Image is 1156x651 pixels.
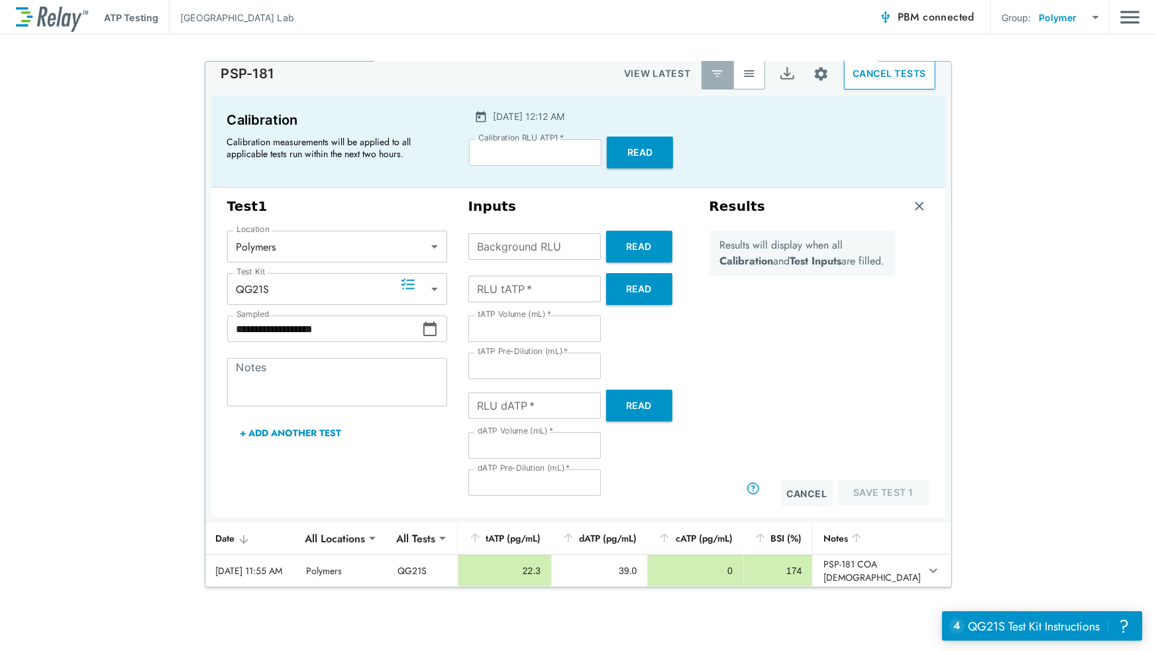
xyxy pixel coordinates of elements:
input: Choose date, selected date is Aug 19, 2025 [227,316,422,342]
img: Settings Icon [813,66,829,82]
button: CANCEL TESTS [844,58,935,89]
img: LuminUltra Relay [16,3,88,32]
div: tATP (pg/mL) [468,530,541,546]
label: Calibration RLU ATP1 [478,133,564,143]
div: QG21S [227,276,447,302]
p: PSP-181 [221,66,275,82]
img: Remove [913,200,926,213]
div: Polymers [227,233,447,260]
p: Results will display when all and are filled. [719,237,884,269]
label: tATP Pre-Dilution (mL) [478,347,568,356]
h3: Results [709,198,766,215]
img: Drawer Icon [1120,5,1140,30]
table: sticky table [205,522,951,587]
div: 0 [658,564,732,577]
div: dATP (pg/mL) [562,530,637,546]
div: 174 [755,564,802,577]
span: PBM [898,8,974,27]
img: Latest [711,67,724,80]
div: cATP (pg/mL) [658,530,732,546]
th: Date [205,522,295,555]
img: Calender Icon [474,110,488,123]
td: Polymers [295,555,387,587]
div: Notes [823,530,910,546]
div: All Tests [387,525,445,552]
button: PBM connected [874,4,980,30]
p: VIEW LATEST [624,66,691,82]
button: Site setup [804,56,839,91]
p: [DATE] 12:12 AM [493,109,564,123]
b: Test Inputs [790,253,841,268]
div: All Locations [295,525,374,552]
p: ATP Testing [104,11,158,25]
span: connected [923,9,975,25]
td: PSP-181 COA [DEMOGRAPHIC_DATA] [812,555,921,587]
label: dATP Pre-Dilution (mL) [478,463,570,473]
div: 22.3 [469,564,541,577]
button: Main menu [1120,5,1140,30]
button: Read [606,390,672,422]
td: QG21S [387,555,458,587]
label: dATP Volume (mL) [478,426,553,436]
button: Read [607,137,673,168]
img: View All [743,67,756,80]
div: 39.0 [562,564,637,577]
h3: Inputs [468,198,688,215]
p: Calibration [227,109,445,131]
h3: Test 1 [227,198,447,215]
p: [GEOGRAPHIC_DATA] Lab [180,11,294,25]
img: Export Icon [779,66,796,82]
p: Calibration measurements will be applied to all applicable tests run within the next two hours. [227,136,439,160]
iframe: Resource center [942,611,1143,641]
button: Read [606,231,672,263]
button: Cancel [781,480,833,506]
div: [DATE] 11:55 AM [216,564,285,577]
label: Sampled [236,310,270,319]
label: Location [236,225,270,234]
button: + Add Another Test [227,417,355,449]
img: Connected Icon [879,11,892,24]
button: Read [606,273,672,305]
button: expand row [922,560,945,582]
p: Group: [1002,11,1031,25]
button: Export [772,58,804,89]
b: Calibration [719,253,773,268]
div: BSI (%) [754,530,802,546]
label: Test Kit [236,267,266,276]
label: tATP Volume (mL) [478,310,551,319]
